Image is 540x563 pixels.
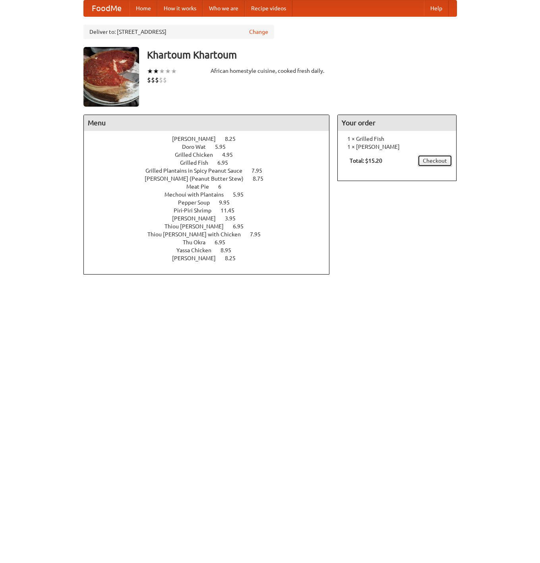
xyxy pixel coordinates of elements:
[183,239,213,245] span: Thu Okra
[178,199,218,206] span: Pepper Soup
[178,199,244,206] a: Pepper Soup 9.95
[219,199,238,206] span: 9.95
[182,144,240,150] a: Doro Wat 5.95
[172,255,224,261] span: [PERSON_NAME]
[147,67,153,76] li: ★
[176,247,219,253] span: Yassa Chicken
[83,25,274,39] div: Deliver to: [STREET_ADDRESS]
[165,191,258,198] a: Mechoui with Plantains 5.95
[145,168,250,174] span: Grilled Plantains in Spicy Peanut Sauce
[163,76,167,84] li: $
[233,223,252,230] span: 6.95
[145,175,252,182] span: [PERSON_NAME] (Peanut Butter Stew)
[186,183,217,190] span: Meat Pie
[147,231,275,238] a: Thiou [PERSON_NAME] with Chicken 7.95
[350,158,382,164] b: Total: $15.20
[159,67,165,76] li: ★
[174,207,219,214] span: Piri-Piri Shrimp
[183,239,240,245] a: Thu Okra 6.95
[215,239,233,245] span: 6.95
[225,136,244,142] span: 8.25
[182,144,214,150] span: Doro Wat
[159,76,163,84] li: $
[180,160,216,166] span: Grilled Fish
[165,67,171,76] li: ★
[250,231,269,238] span: 7.95
[424,0,449,16] a: Help
[83,47,139,107] img: angular.jpg
[176,247,246,253] a: Yassa Chicken 8.95
[253,175,271,182] span: 8.75
[338,115,456,131] h4: Your order
[342,135,452,143] li: 1 × Grilled Fish
[174,207,249,214] a: Piri-Piri Shrimp 11.45
[145,168,277,174] a: Grilled Plantains in Spicy Peanut Sauce 7.95
[233,191,252,198] span: 5.95
[180,160,243,166] a: Grilled Fish 6.95
[171,67,177,76] li: ★
[222,152,241,158] span: 4.95
[342,143,452,151] li: 1 × [PERSON_NAME]
[225,255,244,261] span: 8.25
[155,76,159,84] li: $
[165,223,232,230] span: Thiou [PERSON_NAME]
[215,144,234,150] span: 5.95
[147,231,249,238] span: Thiou [PERSON_NAME] with Chicken
[130,0,157,16] a: Home
[221,207,242,214] span: 11.45
[147,47,457,63] h3: Khartoum Khartoum
[172,136,224,142] span: [PERSON_NAME]
[252,168,270,174] span: 7.95
[217,160,236,166] span: 6.95
[165,191,232,198] span: Mechoui with Plantains
[249,28,268,36] a: Change
[153,67,159,76] li: ★
[84,115,329,131] h4: Menu
[245,0,292,16] a: Recipe videos
[225,215,244,222] span: 3.95
[172,215,250,222] a: [PERSON_NAME] 3.95
[145,175,278,182] a: [PERSON_NAME] (Peanut Butter Stew) 8.75
[172,215,224,222] span: [PERSON_NAME]
[186,183,236,190] a: Meat Pie 6
[172,136,250,142] a: [PERSON_NAME] 8.25
[221,247,239,253] span: 8.95
[165,223,258,230] a: Thiou [PERSON_NAME] 6.95
[218,183,229,190] span: 6
[418,155,452,167] a: Checkout
[175,152,221,158] span: Grilled Chicken
[203,0,245,16] a: Who we are
[147,76,151,84] li: $
[84,0,130,16] a: FoodMe
[172,255,250,261] a: [PERSON_NAME] 8.25
[151,76,155,84] li: $
[211,67,330,75] div: African homestyle cuisine, cooked fresh daily.
[157,0,203,16] a: How it works
[175,152,248,158] a: Grilled Chicken 4.95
